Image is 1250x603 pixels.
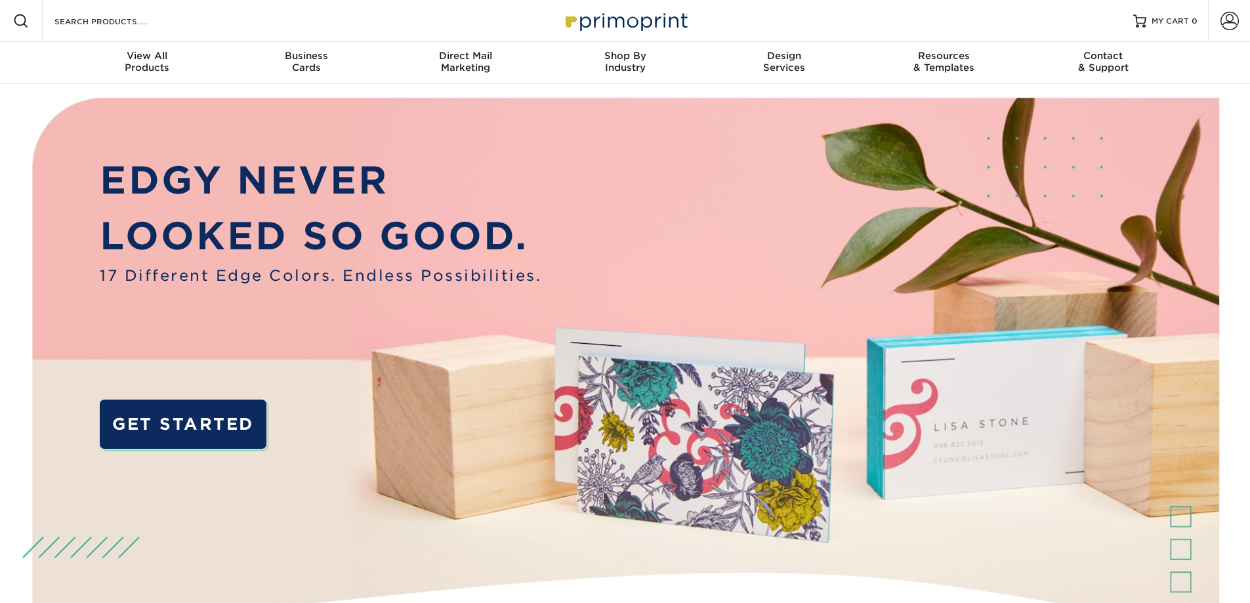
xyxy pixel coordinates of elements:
[864,50,1024,62] span: Resources
[68,42,227,84] a: View AllProducts
[1192,16,1198,26] span: 0
[226,42,386,84] a: BusinessCards
[100,264,541,287] span: 17 Different Edge Colors. Endless Possibilities.
[705,50,864,62] span: Design
[386,50,545,73] div: Marketing
[705,42,864,84] a: DesignServices
[100,400,266,449] a: GET STARTED
[386,50,545,62] span: Direct Mail
[560,7,691,35] img: Primoprint
[53,13,181,29] input: SEARCH PRODUCTS.....
[226,50,386,73] div: Cards
[864,50,1024,73] div: & Templates
[226,50,386,62] span: Business
[68,50,227,73] div: Products
[1024,42,1183,84] a: Contact& Support
[545,50,705,73] div: Industry
[545,50,705,62] span: Shop By
[386,42,545,84] a: Direct MailMarketing
[864,42,1024,84] a: Resources& Templates
[1024,50,1183,62] span: Contact
[100,208,541,264] p: LOOKED SO GOOD.
[1152,16,1189,27] span: MY CART
[100,152,541,209] p: EDGY NEVER
[705,50,864,73] div: Services
[545,42,705,84] a: Shop ByIndustry
[1024,50,1183,73] div: & Support
[68,50,227,62] span: View All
